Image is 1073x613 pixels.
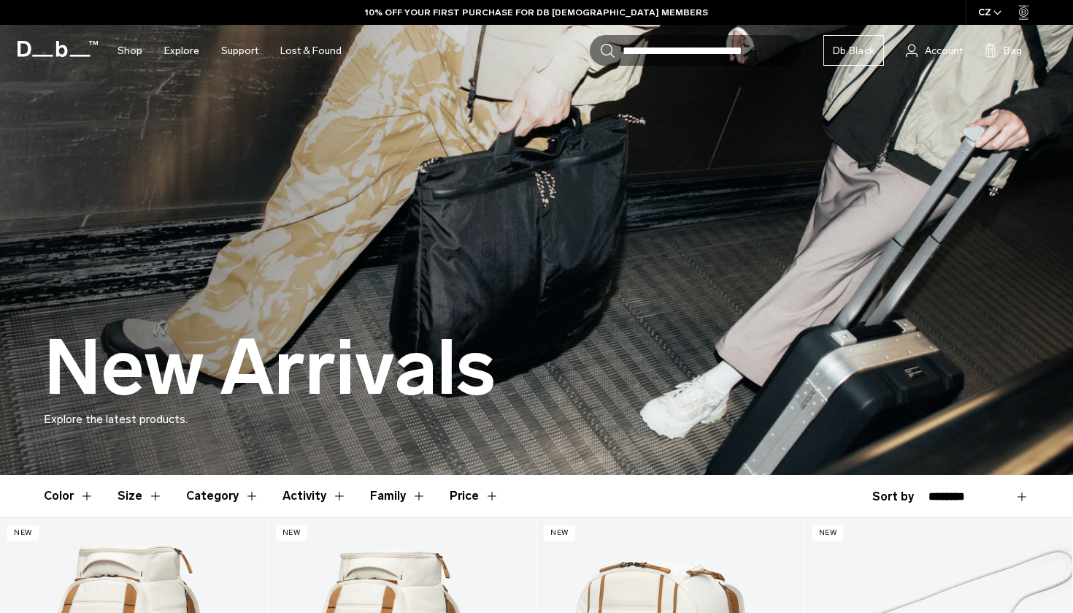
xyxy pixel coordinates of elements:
[906,42,963,59] a: Account
[44,475,94,517] button: Toggle Filter
[365,6,708,19] a: 10% OFF YOUR FIRST PURCHASE FOR DB [DEMOGRAPHIC_DATA] MEMBERS
[107,25,353,77] nav: Main Navigation
[1004,43,1022,58] span: Bag
[812,525,844,541] p: New
[186,475,259,517] button: Toggle Filter
[823,35,884,66] a: Db Black
[221,25,258,77] a: Support
[985,42,1022,59] button: Bag
[450,475,499,517] button: Toggle Price
[282,475,347,517] button: Toggle Filter
[925,43,963,58] span: Account
[118,475,163,517] button: Toggle Filter
[276,525,307,541] p: New
[44,411,1029,428] p: Explore the latest products.
[164,25,199,77] a: Explore
[7,525,39,541] p: New
[544,525,575,541] p: New
[280,25,342,77] a: Lost & Found
[118,25,142,77] a: Shop
[370,475,426,517] button: Toggle Filter
[44,326,496,411] h1: New Arrivals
